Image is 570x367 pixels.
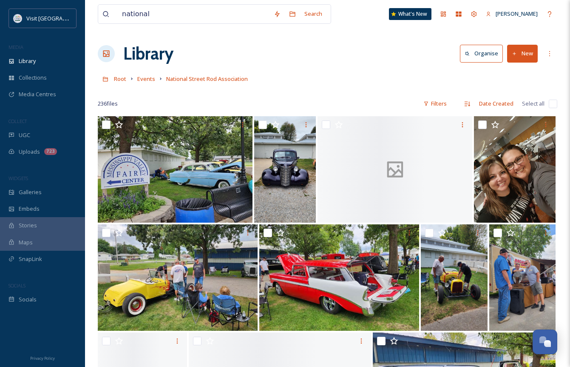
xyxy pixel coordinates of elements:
[137,75,155,83] span: Events
[44,148,57,155] div: 723
[98,100,118,108] span: 236 file s
[533,330,557,354] button: Open Chat
[19,148,40,156] span: Uploads
[19,188,42,196] span: Galleries
[460,45,507,62] a: Organise
[507,45,538,62] button: New
[389,8,431,20] a: What's New
[19,238,33,247] span: Maps
[259,224,419,331] img: ext_1724085340.292987_nbrus@visitquadcities.com-455937582_10228874191773695_2785901529847757537_n...
[19,221,37,229] span: Stories
[489,224,556,331] img: ext_1724085339.845489_nbrus@visitquadcities.com-455929330_10228874204014001_5496920772311808011_n...
[19,295,37,304] span: Socials
[118,5,269,23] input: Search your library
[19,131,30,139] span: UGC
[137,74,155,84] a: Events
[166,74,248,84] a: National Street Rod Association
[14,14,22,23] img: QCCVB_VISIT_vert_logo_4c_tagline_122019.svg
[19,90,56,98] span: Media Centres
[19,74,47,82] span: Collections
[98,116,252,223] img: ext_1724085341.397068_nbrus@visitquadcities.com-455813256_10228874190013651_6736324356758301917_n...
[19,205,40,213] span: Embeds
[254,116,316,223] img: ext_1724085341.17115_nbrus@visitquadcities.com-456102938_10228874189213631_6810110953643379237_n.jpg
[30,353,55,363] a: Privacy Policy
[460,45,503,62] button: Organise
[419,95,451,112] div: Filters
[114,75,126,83] span: Root
[300,6,326,22] div: Search
[496,10,538,17] span: [PERSON_NAME]
[114,74,126,84] a: Root
[9,282,26,289] span: SOCIALS
[166,75,248,83] span: National Street Rod Association
[26,14,92,22] span: Visit [GEOGRAPHIC_DATA]
[123,41,173,66] a: Library
[482,6,542,22] a: [PERSON_NAME]
[98,224,258,331] img: ext_1724085340.562905_nbrus@visitquadcities.com-455228564_10228874190973675_6390876032918858889_n...
[30,356,55,361] span: Privacy Policy
[475,95,518,112] div: Date Created
[19,255,42,263] span: SnapLink
[522,100,544,108] span: Select all
[19,57,36,65] span: Library
[9,175,28,181] span: WIDGETS
[9,118,27,124] span: COLLECT
[474,116,556,223] img: ext_1724085340.709213_nbrus@visitquadcities.com-455881091_10228874148932624_1571966333952463374_n...
[421,224,487,331] img: ext_1724085340.113854_nbrus@visitquadcities.com-456108867_10228874192333709_5390328778427785524_n...
[9,44,23,50] span: MEDIA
